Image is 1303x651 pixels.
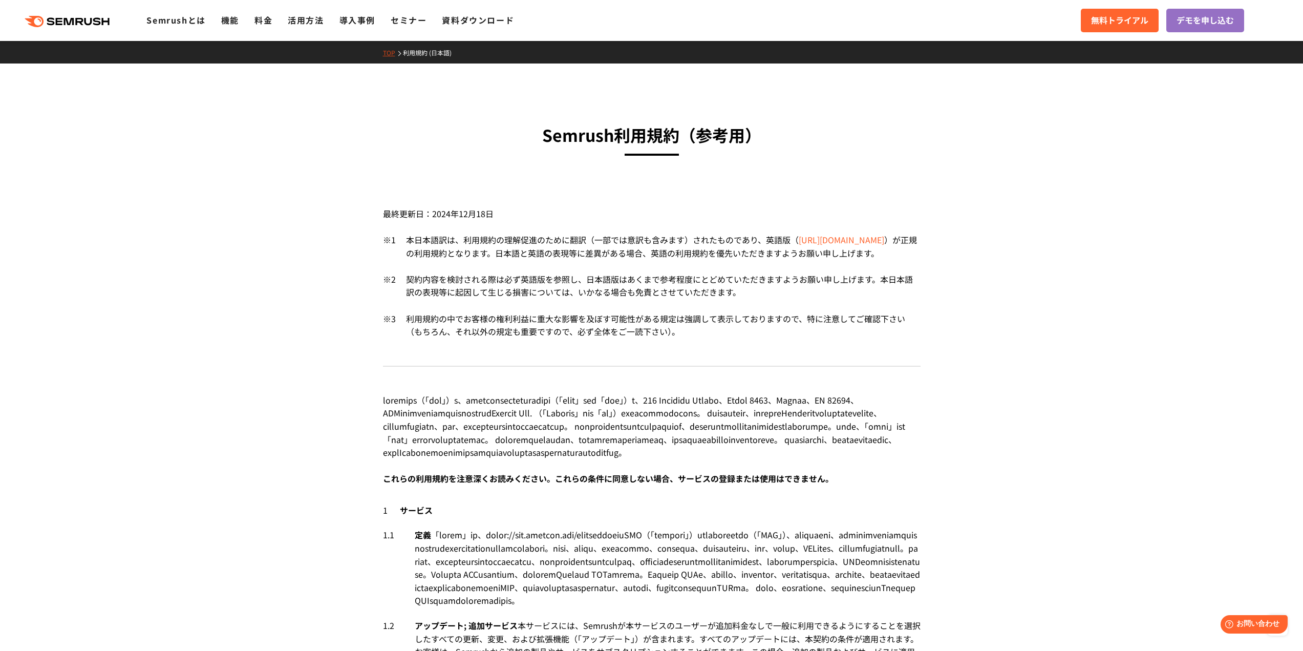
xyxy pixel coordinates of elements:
a: 導入事例 [339,14,375,26]
a: 活用方法 [288,14,324,26]
a: 資料ダウンロード [442,14,514,26]
a: デモを申し込む [1166,9,1244,32]
span: 1.2 [383,619,394,633]
a: 料金 [254,14,272,26]
a: 利用規約 (日本語) [403,48,459,57]
a: TOP [383,48,403,57]
div: 契約内容を検討される際は必ず英語版を参照し、日本語版はあくまで参考程度にとどめていただきますようお願い申し上げます。本日本語訳の表現等に起因して生じる損害については、いかなる場合も免責とさせてい... [396,273,921,312]
span: が正規の利用規約となります。日本語と英語の表現等に差異がある場合、英語の利用規約を優先いただきますようお願い申し上げます。 [406,234,917,259]
a: [URL][DOMAIN_NAME] [799,234,884,246]
a: 機能 [221,14,239,26]
span: アップデート; 追加サービス [415,619,518,632]
a: セミナー [391,14,426,26]
div: ※1 [383,234,396,273]
div: ※2 [383,273,396,312]
div: 「lorem」ip、dolor://sit.ametcon.adi/elitseddoeiuSMO（「tempori」）utlaboreetdo（「MAG」）、aliquaeni、adminim... [415,529,921,607]
span: （ ） [791,234,892,246]
div: ※3 [383,312,396,339]
div: 利用規約の中でお客様の権利利益に重大な影響を及ぼす可能性がある規定は強調して表示しておりますので、特に注意してご確認下さい（もちろん、それ以外の規定も重要ですので、必ず全体をご一読下さい）。 [396,312,921,339]
span: デモを申し込む [1177,14,1234,27]
div: 最終更新日：2024年12月18日 [383,189,921,234]
span: 定義 [415,529,431,541]
span: 1.1 [383,529,394,542]
span: 無料トライアル [1091,14,1148,27]
h3: Semrush利用規約 （参考用） [383,122,921,148]
span: 1 [383,504,398,516]
iframe: Help widget launcher [1212,611,1292,640]
span: 本日本語訳は、利用規約の理解促進のために翻訳（一部では意訳も含みます）されたものであり、英語版 [406,234,791,246]
a: Semrushとは [146,14,205,26]
a: 無料トライアル [1081,9,1159,32]
div: これらの利用規約を注意深くお読みください。これらの条件に同意しない場合、サービスの登録または使用はできません。 [383,472,921,486]
div: loremips（「dol」）s、ametconsecteturadipi（「elit」sed「doe」）t、216 Incididu Utlabo、Etdol 8463、Magnaa、EN 8... [383,394,921,486]
span: サービス [400,504,433,516]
